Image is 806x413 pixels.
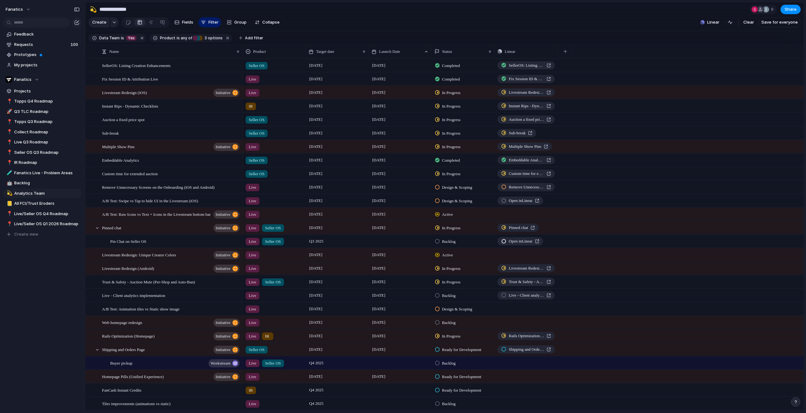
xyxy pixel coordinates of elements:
[3,137,82,147] a: 📍Live Q3 Roadmap
[509,225,528,231] span: Pinned chat
[7,149,11,156] div: 📍
[442,211,453,218] span: Active
[308,170,324,177] span: [DATE]
[509,265,544,271] span: Livestream Redesign (iOS and Android)
[371,251,387,259] span: [DATE]
[379,48,400,55] span: Launch Date
[509,279,544,285] span: Trust & Safety - Auction Mute (Per-Shop and Auto-Ban)
[497,237,543,245] a: Open inLinear
[3,209,82,219] a: 📍Live/Seller OS Q4 Roadmap
[249,76,256,82] span: Live
[102,62,171,69] span: SellerOS: Listing Creation Enhancements
[249,144,256,150] span: Live
[7,159,11,166] div: 📍
[371,332,387,340] span: [DATE]
[224,17,250,27] button: Group
[213,251,240,259] button: initiative
[265,225,281,231] span: Seller OS
[371,210,387,218] span: [DATE]
[249,320,256,326] span: Live
[3,97,82,106] a: 📍Topps Q4 Roadmap
[497,61,555,70] a: SellerOS: Listing Creation Enhancements
[6,149,12,156] button: 📍
[249,238,256,245] span: Live
[213,265,240,273] button: initiative
[203,35,223,41] span: options
[497,183,555,191] a: Remove Unnecessary Screens on the Onboarding (iOS and Android)
[102,373,164,380] span: Homepage Pills (Unified Experience)
[213,143,240,151] button: initiative
[14,52,80,58] span: Prototypes
[92,19,106,25] span: Create
[509,143,541,150] span: Multiple Show Pins
[245,35,263,41] span: Add filter
[252,17,282,27] button: Collapse
[785,6,797,13] span: Share
[88,17,110,27] button: Create
[213,89,240,97] button: initiative
[316,48,334,55] span: Target date
[371,89,387,96] span: [DATE]
[371,75,387,83] span: [DATE]
[741,17,757,27] button: Clear
[497,129,536,137] a: Sub-break
[308,116,324,123] span: [DATE]
[125,35,138,42] button: Yes
[371,278,387,286] span: [DATE]
[102,265,154,272] span: Livestream Redesign (Android)
[3,219,82,229] a: 📍Live/Seller OS Q1 2026 Roadmap
[308,278,324,286] span: [DATE]
[102,278,195,285] span: Trust & Safety - Auction Mute (Per-Shop and Auto-Ban)
[308,305,324,313] span: [DATE]
[308,265,324,272] span: [DATE]
[509,346,544,353] span: Shipping and Orders Page
[249,63,264,69] span: Seller OS
[505,48,515,55] span: Linear
[497,156,555,164] a: Embeddable Analytics
[109,48,119,55] span: Name
[102,332,155,339] span: Rails Optimization (Homepage)
[175,35,193,42] button: isany of
[6,119,12,125] button: 📍
[249,279,256,285] span: Live
[14,221,80,227] span: Live/Seller OS Q1 2026 Roadmap
[3,117,82,126] a: 📍Topps Q3 Roadmap
[308,156,324,164] span: [DATE]
[14,98,80,104] span: Topps Q4 Roadmap
[253,48,266,55] span: Product
[102,319,142,326] span: Web homepage redesign
[6,129,12,135] button: 📍
[497,75,555,83] a: Fix Session ID & Attribution Live
[308,89,324,96] span: [DATE]
[249,130,264,137] span: Seller OS
[371,346,387,353] span: [DATE]
[102,183,214,191] span: Remove Unnecessary Screens on the Onboarding (iOS and Android)
[497,224,539,232] a: Pinned chat
[249,252,256,258] span: Live
[7,220,11,228] div: 📍
[6,98,12,104] button: 📍
[308,183,324,191] span: [DATE]
[308,346,324,353] span: [DATE]
[497,332,555,340] a: Rails Optimization (Homepage)
[497,197,543,205] a: Open inLinear
[7,128,11,136] div: 📍
[7,98,11,105] div: 📍
[442,103,461,109] span: In Progress
[3,127,82,137] div: 📍Collect Roadmap
[371,62,387,69] span: [DATE]
[6,170,12,176] button: 🧪
[442,90,461,96] span: In Progress
[14,170,80,176] span: Fanatics Live - Problem Areas
[3,189,82,198] a: 💫Analytics Team
[14,180,80,186] span: Backlog
[442,198,472,204] span: Design & Scoping
[442,320,456,326] span: Backlog
[249,184,256,191] span: Live
[102,170,158,177] span: Custom time for extended auction
[102,224,121,231] span: Pinned chat
[6,159,12,166] button: 📍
